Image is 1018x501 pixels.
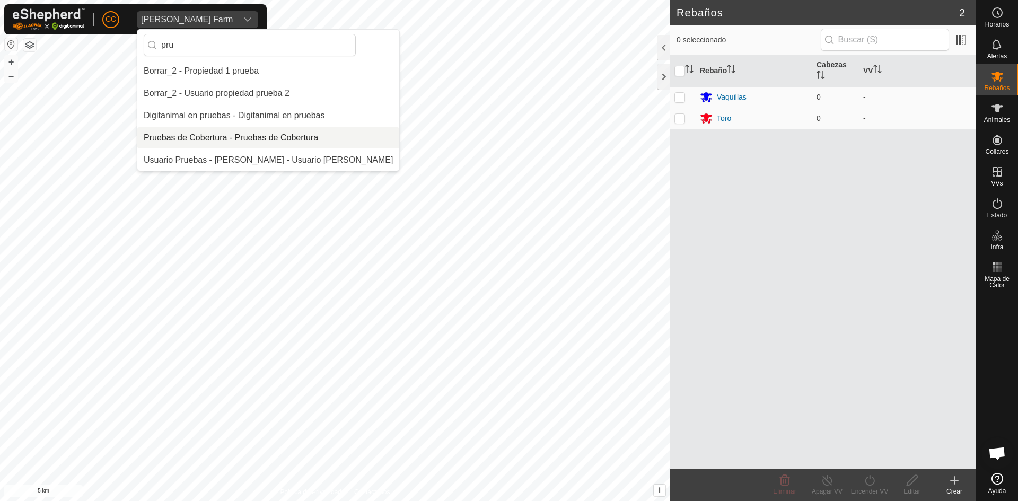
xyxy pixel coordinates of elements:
[806,487,848,496] div: Apagar VV
[144,109,325,122] div: Digitanimal en pruebas - Digitanimal en pruebas
[144,34,356,56] input: Buscar por región, país, empresa o propiedad
[988,488,1006,494] span: Ayuda
[13,8,85,30] img: Logo Gallagher
[987,53,1007,59] span: Alertas
[859,55,976,87] th: VV
[654,485,665,496] button: i
[5,56,17,68] button: +
[773,488,796,495] span: Eliminar
[817,114,821,122] span: 0
[717,92,747,103] div: Vaquillas
[685,66,694,75] p-sorticon: Activar para ordenar
[990,244,1003,250] span: Infra
[659,486,661,495] span: i
[144,131,318,144] div: Pruebas de Cobertura - Pruebas de Cobertura
[137,83,399,104] li: Usuario propiedad prueba 2
[984,85,1010,91] span: Rebaños
[979,276,1015,288] span: Mapa de Calor
[141,15,233,24] div: [PERSON_NAME] Farm
[696,55,812,87] th: Rebaño
[280,487,341,497] a: Política de Privacidad
[137,127,399,148] li: Pruebas de Cobertura
[144,87,289,100] div: Borrar_2 - Usuario propiedad prueba 2
[144,65,259,77] div: Borrar_2 - Propiedad 1 prueba
[137,11,237,28] span: Alarcia Monja Farm
[5,69,17,82] button: –
[817,72,825,81] p-sorticon: Activar para ordenar
[717,113,731,124] div: Toro
[821,29,949,51] input: Buscar (S)
[5,38,17,51] button: Restablecer Mapa
[848,487,891,496] div: Encender VV
[985,148,1008,155] span: Collares
[137,105,399,126] li: Digitanimal en pruebas
[812,55,859,87] th: Cabezas
[137,60,399,82] li: Propiedad 1 prueba
[237,11,258,28] div: dropdown trigger
[891,487,933,496] div: Editar
[137,150,399,171] li: Usuario Pruebas - Gregorio Alarcia
[144,154,393,166] div: Usuario Pruebas - [PERSON_NAME] - Usuario [PERSON_NAME]
[677,34,821,46] span: 0 seleccionado
[817,93,821,101] span: 0
[354,487,390,497] a: Contáctenos
[959,5,965,21] span: 2
[981,437,1013,469] div: Chat abierto
[976,469,1018,498] a: Ayuda
[933,487,976,496] div: Crear
[137,60,399,171] ul: Option List
[859,86,976,108] td: -
[987,212,1007,218] span: Estado
[23,39,36,51] button: Capas del Mapa
[985,21,1009,28] span: Horarios
[859,108,976,129] td: -
[984,117,1010,123] span: Animales
[677,6,959,19] h2: Rebaños
[873,66,882,75] p-sorticon: Activar para ordenar
[106,14,116,25] span: CC
[991,180,1003,187] span: VVs
[727,66,735,75] p-sorticon: Activar para ordenar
